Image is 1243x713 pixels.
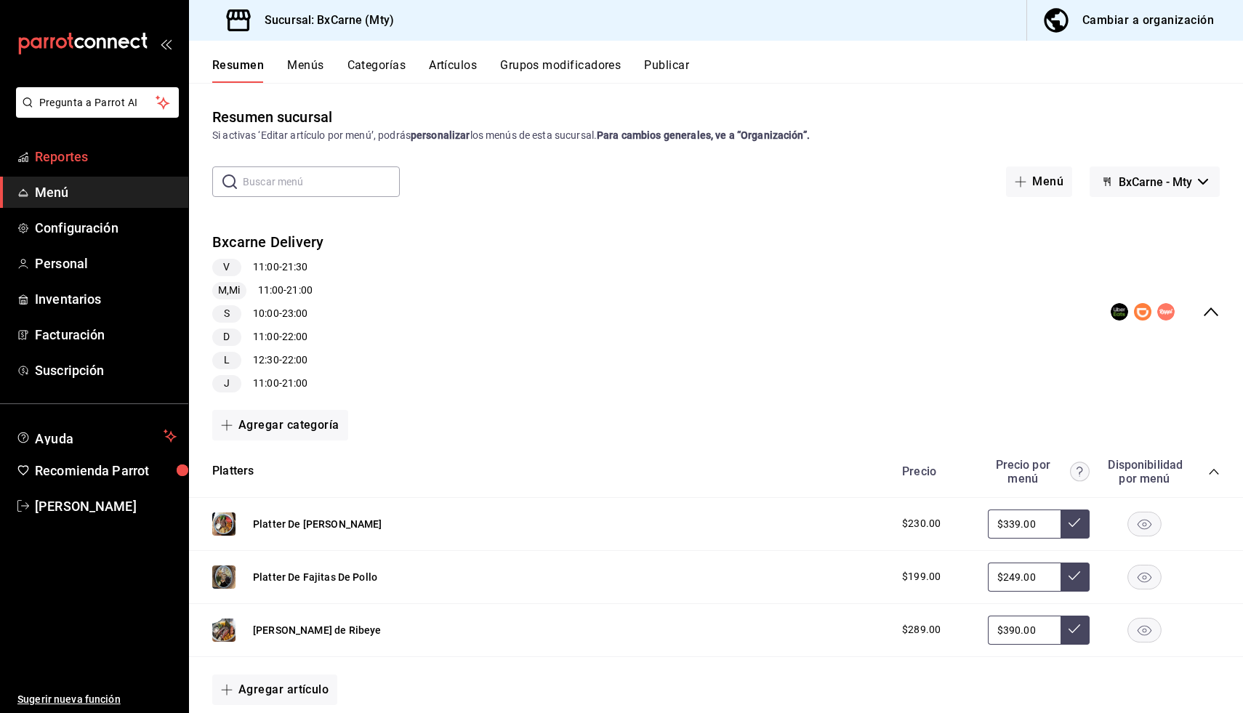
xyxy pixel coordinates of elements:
[212,282,323,299] div: 11:00 - 21:00
[217,329,236,345] span: D
[243,167,400,196] input: Buscar menú
[212,58,264,83] button: Resumen
[189,220,1243,404] div: collapse-menu-row
[1082,10,1214,31] div: Cambiar a organización
[212,128,1220,143] div: Si activas ‘Editar artículo por menú’, podrás los menús de esta sucursal.
[35,147,177,166] span: Reportes
[988,616,1061,645] input: Sin ajuste
[212,283,246,298] span: M,Mi
[218,353,236,368] span: L
[17,692,177,707] span: Sugerir nueva función
[35,182,177,202] span: Menú
[411,129,470,141] strong: personalizar
[35,461,177,480] span: Recomienda Parrot
[988,509,1061,539] input: Sin ajuste
[160,38,172,49] button: open_drawer_menu
[644,58,689,83] button: Publicar
[212,463,254,480] button: Platters
[212,674,337,705] button: Agregar artículo
[212,565,236,589] img: Preview
[988,563,1061,592] input: Sin ajuste
[1006,166,1072,197] button: Menú
[218,306,236,321] span: S
[212,352,323,369] div: 12:30 - 22:00
[1108,458,1180,486] div: Disponibilidad por menú
[35,496,177,516] span: [PERSON_NAME]
[253,570,377,584] button: Platter De Fajitas De Pollo
[39,95,156,110] span: Pregunta a Parrot AI
[212,410,348,440] button: Agregar categoría
[1090,166,1220,197] button: BxCarne - Mty
[16,87,179,118] button: Pregunta a Parrot AI
[212,619,236,642] img: Preview
[212,375,323,392] div: 11:00 - 21:00
[597,129,810,141] strong: Para cambios generales, ve a “Organización”.
[35,254,177,273] span: Personal
[212,58,1243,83] div: navigation tabs
[35,325,177,345] span: Facturación
[888,464,981,478] div: Precio
[212,232,323,253] button: Bxcarne Delivery
[218,376,236,391] span: J
[902,622,941,637] span: $289.00
[429,58,477,83] button: Artículos
[35,218,177,238] span: Configuración
[212,259,323,276] div: 11:00 - 21:30
[212,512,236,536] img: Preview
[1208,466,1220,478] button: collapse-category-row
[35,427,158,445] span: Ayuda
[253,623,381,637] button: [PERSON_NAME] de Ribeye
[35,289,177,309] span: Inventarios
[212,329,323,346] div: 11:00 - 22:00
[902,569,941,584] span: $199.00
[347,58,406,83] button: Categorías
[253,12,394,29] h3: Sucursal: BxCarne (Mty)
[35,360,177,380] span: Suscripción
[212,106,332,128] div: Resumen sucursal
[212,305,323,323] div: 10:00 - 23:00
[253,517,382,531] button: Platter De [PERSON_NAME]
[10,105,179,121] a: Pregunta a Parrot AI
[902,516,941,531] span: $230.00
[988,458,1090,486] div: Precio por menú
[500,58,621,83] button: Grupos modificadores
[217,259,236,275] span: V
[1119,175,1192,189] span: BxCarne - Mty
[287,58,323,83] button: Menús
